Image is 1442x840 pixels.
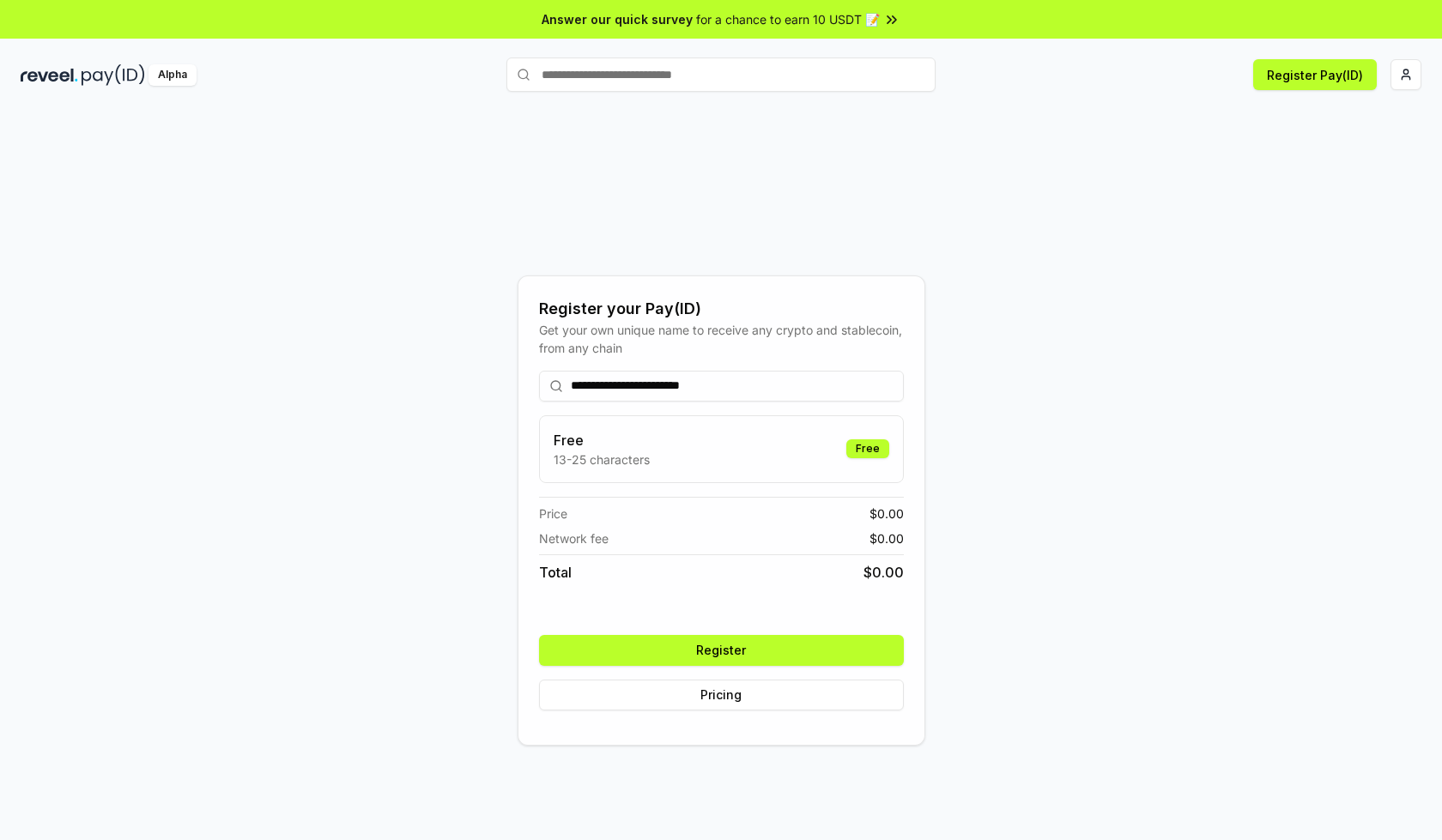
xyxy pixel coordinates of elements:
p: 13-25 characters [554,450,650,468]
div: Register your Pay(ID) [539,297,904,321]
button: Pricing [539,680,904,710]
button: Register [539,635,904,666]
img: pay_id [82,64,145,86]
span: Network fee [539,529,609,547]
span: Answer our quick survey [542,10,693,28]
div: Free [846,439,889,458]
div: Get your own unique name to receive any crypto and stablecoin, from any chain [539,321,904,357]
span: Price [539,505,567,523]
span: $ 0.00 [869,505,904,523]
h3: Free [554,430,650,450]
span: Total [539,562,572,583]
span: for a chance to earn 10 USDT 📝 [696,10,880,28]
span: $ 0.00 [863,562,904,583]
span: $ 0.00 [869,529,904,547]
div: Alpha [148,64,197,86]
img: reveel_dark [21,64,78,86]
button: Register Pay(ID) [1253,59,1377,90]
